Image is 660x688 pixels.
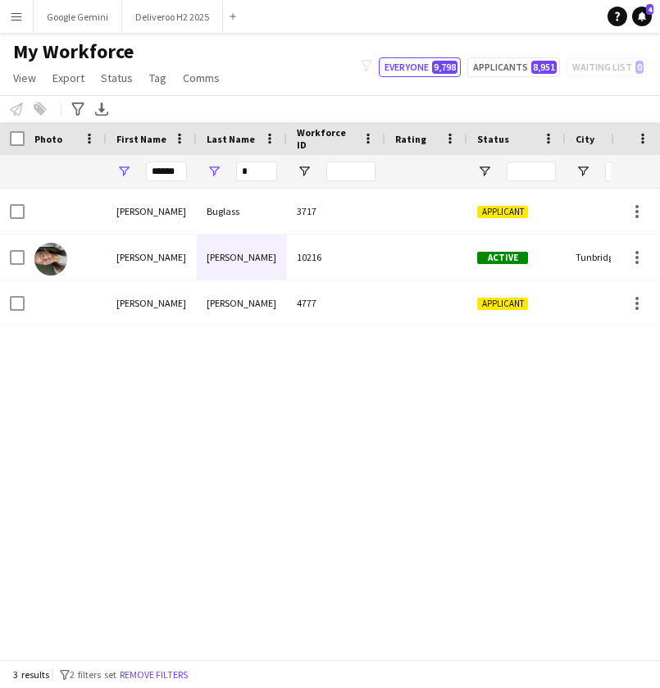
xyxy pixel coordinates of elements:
input: City Filter Input [605,162,654,181]
span: 4 [646,4,653,15]
div: [PERSON_NAME] [107,235,197,280]
a: Export [46,67,91,89]
span: Status [477,133,509,145]
div: [PERSON_NAME] [107,189,197,234]
a: View [7,67,43,89]
span: City [576,133,594,145]
span: Last Name [207,133,255,145]
a: 4 [632,7,652,26]
span: Export [52,71,84,85]
div: [PERSON_NAME] [107,280,197,326]
button: Open Filter Menu [297,164,312,179]
span: 8,951 [531,61,557,74]
app-action-btn: Advanced filters [68,99,88,119]
div: Buglass [197,189,287,234]
div: 4777 [287,280,385,326]
a: Tag [143,67,173,89]
a: Status [94,67,139,89]
input: First Name Filter Input [146,162,187,181]
span: Comms [183,71,220,85]
div: [PERSON_NAME] [197,280,287,326]
input: Status Filter Input [507,162,556,181]
button: Deliveroo H2 2025 [122,1,223,33]
button: Google Gemini [34,1,122,33]
span: Rating [395,133,426,145]
span: Tag [149,71,166,85]
span: Active [477,252,528,264]
div: [PERSON_NAME] [197,235,287,280]
div: 3717 [287,189,385,234]
span: 9,798 [432,61,457,74]
button: Open Filter Menu [116,164,131,179]
span: Status [101,71,133,85]
span: Workforce ID [297,126,356,151]
span: Applicant [477,298,528,310]
input: Last Name Filter Input [236,162,277,181]
button: Open Filter Menu [477,164,492,179]
button: Applicants8,951 [467,57,560,77]
span: My Workforce [13,39,134,64]
app-action-btn: Export XLSX [92,99,112,119]
span: View [13,71,36,85]
span: Photo [34,133,62,145]
div: 10216 [287,235,385,280]
span: First Name [116,133,166,145]
button: Open Filter Menu [576,164,590,179]
button: Everyone9,798 [379,57,461,77]
img: Eloise Gibbs [34,243,67,276]
button: Remove filters [116,666,191,684]
a: Comms [176,67,226,89]
span: Applicant [477,206,528,218]
button: Open Filter Menu [207,164,221,179]
input: Workforce ID Filter Input [326,162,376,181]
span: 2 filters set [70,668,116,681]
